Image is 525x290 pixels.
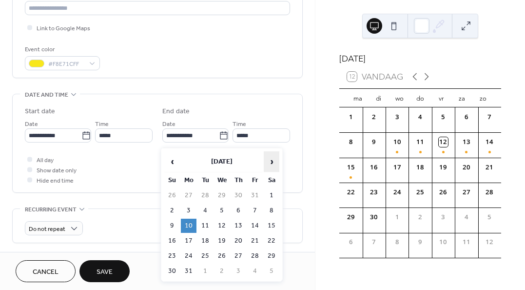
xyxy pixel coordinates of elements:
span: Date and time [25,90,68,100]
td: 3 [231,264,246,278]
td: 11 [197,219,213,233]
div: [DATE] [339,52,501,65]
td: 20 [231,234,246,248]
td: 10 [181,219,196,233]
span: Date [25,119,38,129]
div: 28 [485,187,494,197]
td: 24 [181,249,196,263]
td: 19 [214,234,230,248]
td: 18 [197,234,213,248]
td: 2 [164,204,180,218]
td: 21 [247,234,263,248]
div: ma [347,89,368,107]
div: 15 [346,163,356,172]
div: 4 [462,212,471,222]
span: Time [95,119,109,129]
div: 2 [369,112,379,122]
th: [DATE] [181,151,263,172]
div: 22 [346,187,356,197]
td: 4 [197,204,213,218]
div: 23 [369,187,379,197]
div: zo [472,89,493,107]
div: 26 [439,187,448,197]
div: 19 [439,163,448,172]
div: 18 [415,163,425,172]
th: Sa [264,173,279,187]
button: Cancel [16,260,76,282]
div: 11 [462,237,471,247]
th: Tu [197,173,213,187]
div: 4 [415,112,425,122]
td: 22 [264,234,279,248]
td: 26 [214,249,230,263]
th: Th [231,173,246,187]
div: do [410,89,431,107]
span: #F8E71CFF [48,59,84,69]
div: 24 [392,187,402,197]
td: 28 [247,249,263,263]
td: 1 [264,188,279,203]
button: Save [79,260,130,282]
span: Recurring event [25,205,77,215]
span: Do not repeat [29,224,65,235]
div: 8 [392,237,402,247]
td: 5 [214,204,230,218]
div: di [368,89,389,107]
div: 12 [439,137,448,147]
div: 2 [415,212,425,222]
div: 5 [485,212,494,222]
td: 25 [197,249,213,263]
div: 9 [369,137,379,147]
td: 27 [231,249,246,263]
td: 31 [181,264,196,278]
div: za [451,89,472,107]
span: Time [233,119,246,129]
div: 1 [392,212,402,222]
td: 9 [164,219,180,233]
div: 11 [415,137,425,147]
div: End date [162,106,190,117]
td: 29 [264,249,279,263]
td: 15 [264,219,279,233]
div: 10 [439,237,448,247]
td: 5 [264,264,279,278]
div: 29 [346,212,356,222]
td: 30 [231,188,246,203]
span: Date [162,119,175,129]
span: Show date only [37,166,77,176]
div: Event color [25,44,98,55]
th: Fr [247,173,263,187]
td: 23 [164,249,180,263]
td: 29 [214,188,230,203]
td: 17 [181,234,196,248]
span: Save [97,267,113,277]
div: 17 [392,163,402,172]
td: 4 [247,264,263,278]
td: 8 [264,204,279,218]
div: 6 [346,237,356,247]
div: 8 [346,137,356,147]
div: 3 [392,112,402,122]
span: Cancel [33,267,58,277]
div: 27 [462,187,471,197]
td: 13 [231,219,246,233]
div: wo [389,89,410,107]
th: We [214,173,230,187]
td: 30 [164,264,180,278]
td: 26 [164,188,180,203]
td: 31 [247,188,263,203]
span: ‹ [165,152,179,171]
th: Mo [181,173,196,187]
div: 9 [415,237,425,247]
th: Su [164,173,180,187]
div: 1 [346,112,356,122]
div: 12 [485,237,494,247]
div: Start date [25,106,55,117]
span: All day [37,155,54,166]
div: 10 [392,137,402,147]
div: 30 [369,212,379,222]
td: 7 [247,204,263,218]
div: 3 [439,212,448,222]
div: 21 [485,163,494,172]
